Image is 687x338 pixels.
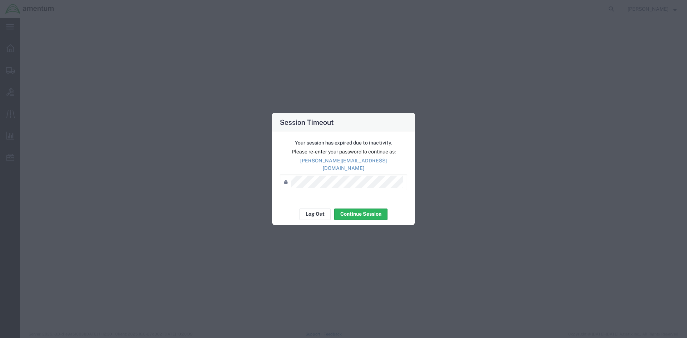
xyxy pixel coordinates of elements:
p: Please re-enter your password to continue as: [280,148,407,156]
button: Log Out [299,209,331,220]
h4: Session Timeout [280,117,334,127]
p: [PERSON_NAME][EMAIL_ADDRESS][DOMAIN_NAME] [280,157,407,172]
p: Your session has expired due to inactivity. [280,139,407,147]
button: Continue Session [334,209,388,220]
